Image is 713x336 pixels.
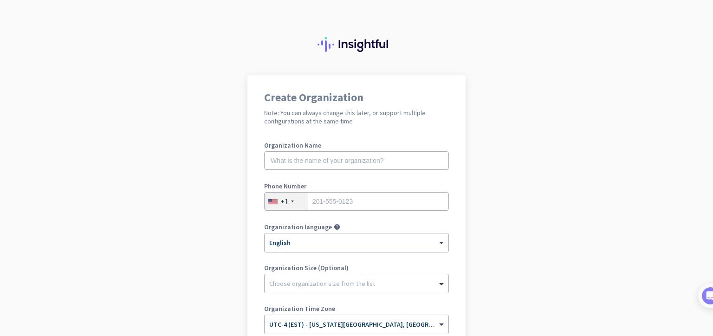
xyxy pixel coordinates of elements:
[264,92,449,103] h1: Create Organization
[318,37,395,52] img: Insightful
[264,109,449,125] h2: Note: You can always change this later, or support multiple configurations at the same time
[264,305,449,312] label: Organization Time Zone
[280,197,288,206] div: +1
[264,183,449,189] label: Phone Number
[264,265,449,271] label: Organization Size (Optional)
[264,142,449,149] label: Organization Name
[334,224,340,230] i: help
[264,192,449,211] input: 201-555-0123
[264,151,449,170] input: What is the name of your organization?
[264,224,332,230] label: Organization language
